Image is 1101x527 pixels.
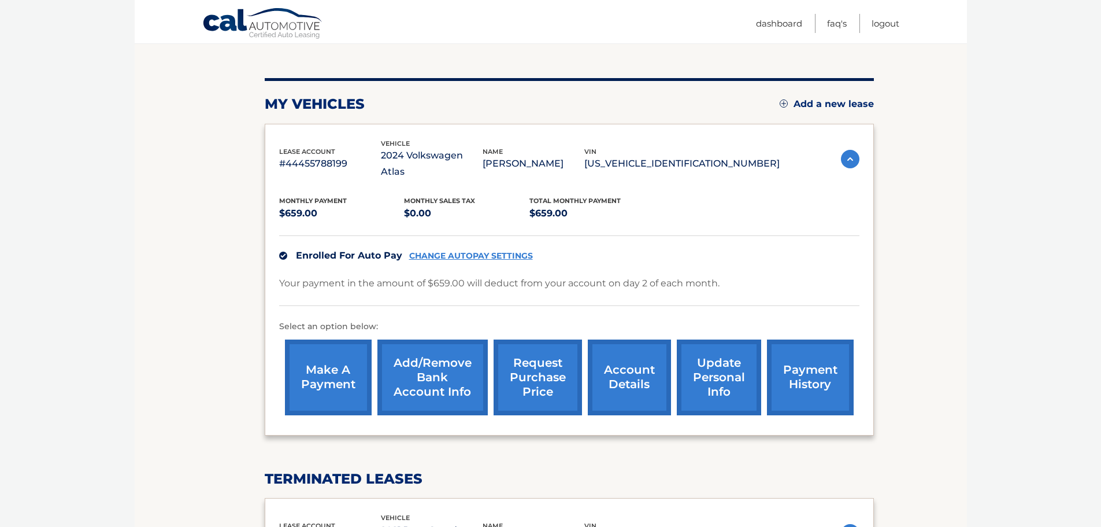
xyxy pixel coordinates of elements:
[584,148,596,156] span: vin
[296,250,402,261] span: Enrolled For Auto Pay
[202,8,324,41] a: Cal Automotive
[677,340,761,415] a: update personal info
[494,340,582,415] a: request purchase price
[588,340,671,415] a: account details
[767,340,854,415] a: payment history
[279,252,287,260] img: check.svg
[483,156,584,172] p: [PERSON_NAME]
[529,205,655,222] p: $659.00
[279,148,335,156] span: lease account
[381,148,483,180] p: 2024 Volkswagen Atlas
[285,340,372,415] a: make a payment
[279,205,405,222] p: $659.00
[279,275,720,292] p: Your payment in the amount of $659.00 will deduct from your account on day 2 of each month.
[827,14,847,33] a: FAQ's
[780,98,874,110] a: Add a new lease
[756,14,802,33] a: Dashboard
[841,150,859,168] img: accordion-active.svg
[265,95,365,113] h2: my vehicles
[483,148,503,156] span: name
[279,197,347,205] span: Monthly Payment
[584,156,780,172] p: [US_VEHICLE_IDENTIFICATION_NUMBER]
[377,340,488,415] a: Add/Remove bank account info
[404,197,475,205] span: Monthly sales Tax
[780,99,788,108] img: add.svg
[279,156,381,172] p: #44455788199
[265,470,874,488] h2: terminated leases
[529,197,621,205] span: Total Monthly Payment
[381,139,410,148] span: vehicle
[404,205,529,222] p: $0.00
[872,14,899,33] a: Logout
[279,320,859,334] p: Select an option below:
[409,251,533,261] a: CHANGE AUTOPAY SETTINGS
[381,514,410,522] span: vehicle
